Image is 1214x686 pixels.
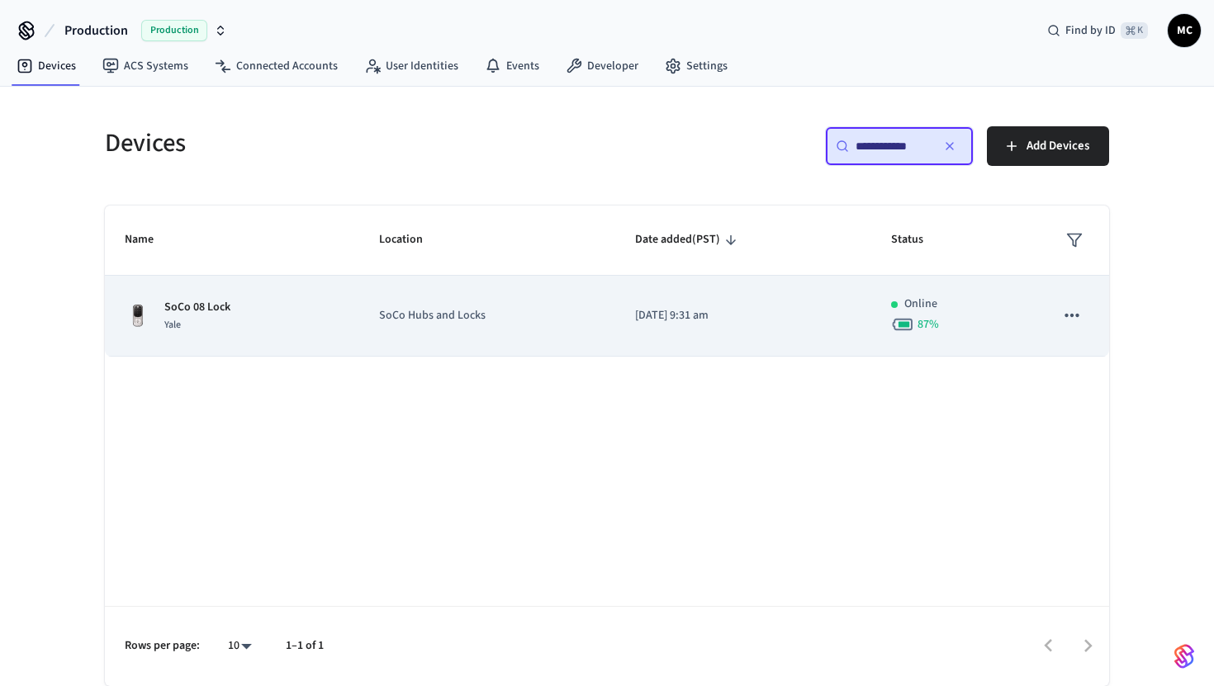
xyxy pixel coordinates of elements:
p: Online [904,296,937,313]
button: MC [1168,14,1201,47]
span: Production [64,21,128,40]
img: SeamLogoGradient.69752ec5.svg [1174,643,1194,669]
span: 87 % [918,316,939,333]
span: MC [1169,16,1199,45]
span: Name [125,227,175,253]
div: 10 [220,634,259,658]
a: Developer [552,51,652,81]
span: Add Devices [1027,135,1089,157]
table: sticky table [105,206,1109,357]
img: Yale Assure Touchscreen Wifi Smart Lock, Satin Nickel, Front [125,303,151,329]
span: Production [141,20,207,41]
a: Events [472,51,552,81]
a: Settings [652,51,741,81]
div: Find by ID⌘ K [1034,16,1161,45]
a: User Identities [351,51,472,81]
a: Connected Accounts [202,51,351,81]
p: SoCo Hubs and Locks [379,307,595,324]
button: Add Devices [987,126,1109,166]
span: Yale [164,318,181,332]
p: [DATE] 9:31 am [635,307,851,324]
p: 1–1 of 1 [286,637,324,655]
span: Find by ID [1065,22,1116,39]
a: ACS Systems [89,51,202,81]
span: Date added(PST) [635,227,742,253]
a: Devices [3,51,89,81]
p: Rows per page: [125,637,200,655]
span: ⌘ K [1121,22,1148,39]
span: Location [379,227,444,253]
p: SoCo 08 Lock [164,299,230,316]
h5: Devices [105,126,597,160]
span: Status [891,227,945,253]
